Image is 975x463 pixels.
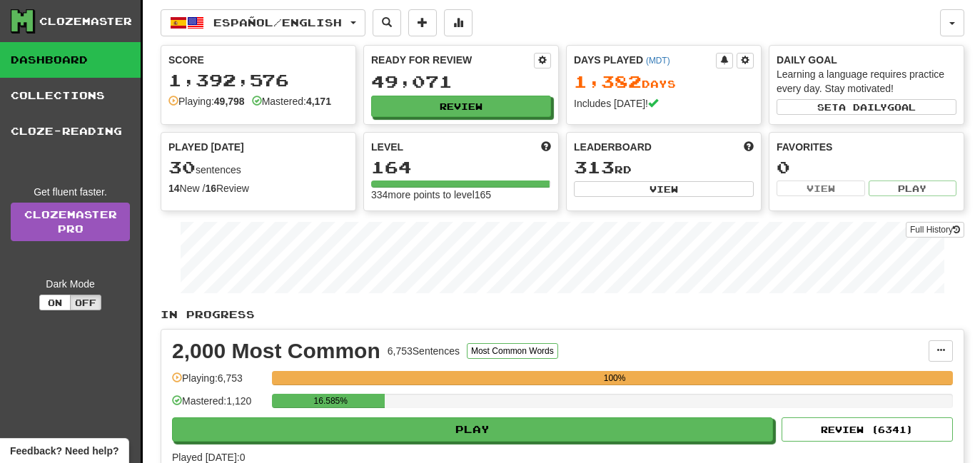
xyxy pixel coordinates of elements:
div: New / Review [168,181,348,195]
strong: 14 [168,183,180,194]
span: Español / English [213,16,342,29]
button: Most Common Words [467,343,558,359]
span: Level [371,140,403,154]
div: 6,753 Sentences [388,344,460,358]
button: View [777,180,865,196]
strong: 4,171 [306,96,331,107]
span: a daily [839,102,887,112]
div: 49,071 [371,73,551,91]
a: (MDT) [646,56,670,66]
div: Ready for Review [371,53,534,67]
span: Played [DATE] [168,140,244,154]
span: 1,382 [574,71,642,91]
button: On [39,295,71,310]
button: Review [371,96,551,117]
button: Play [172,417,773,442]
span: Score more points to level up [541,140,551,154]
div: 2,000 Most Common [172,340,380,362]
strong: 16 [205,183,216,194]
button: Full History [906,222,964,238]
div: 1,392,576 [168,71,348,89]
a: ClozemasterPro [11,203,130,241]
div: Clozemaster [39,14,132,29]
span: Played [DATE]: 0 [172,452,245,463]
strong: 49,798 [214,96,245,107]
span: 30 [168,157,196,177]
div: Mastered: 1,120 [172,394,265,417]
div: 16.585% [276,394,385,408]
div: rd [574,158,754,177]
p: In Progress [161,307,964,322]
span: Open feedback widget [10,444,118,458]
button: Search sentences [373,9,401,36]
div: Days Played [574,53,716,67]
div: Learning a language requires practice every day. Stay motivated! [777,67,956,96]
div: 334 more points to level 165 [371,188,551,202]
div: 100% [276,371,953,385]
div: Daily Goal [777,53,956,67]
div: Playing: 6,753 [172,371,265,395]
span: Leaderboard [574,140,652,154]
button: Español/English [161,9,365,36]
button: Off [70,295,101,310]
div: 164 [371,158,551,176]
button: View [574,181,754,197]
button: Play [869,180,957,196]
div: Playing: [168,94,245,108]
div: 0 [777,158,956,176]
div: Mastered: [252,94,331,108]
span: This week in points, UTC [744,140,754,154]
div: sentences [168,158,348,177]
div: Score [168,53,348,67]
div: Favorites [777,140,956,154]
span: 313 [574,157,615,177]
div: Includes [DATE]! [574,96,754,111]
div: Day s [574,73,754,91]
button: Add sentence to collection [408,9,437,36]
div: Get fluent faster. [11,185,130,199]
button: Review (6341) [782,417,953,442]
button: More stats [444,9,473,36]
button: Seta dailygoal [777,99,956,115]
div: Dark Mode [11,277,130,291]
